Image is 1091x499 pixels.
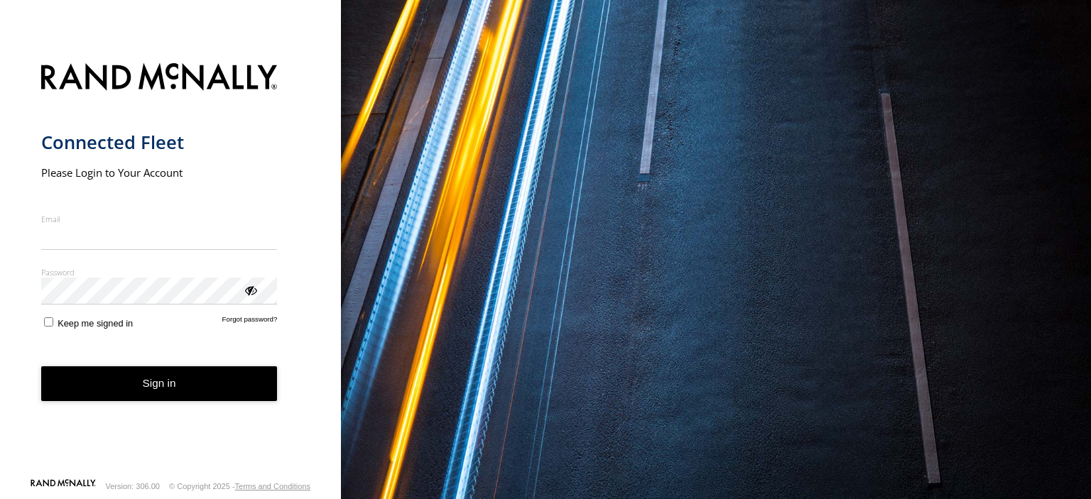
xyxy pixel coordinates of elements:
button: Sign in [41,366,278,401]
div: Version: 306.00 [106,482,160,490]
img: Rand McNally [41,60,278,97]
a: Terms and Conditions [235,482,310,490]
div: ViewPassword [243,283,257,297]
a: Forgot password? [222,315,278,329]
label: Email [41,214,278,224]
a: Visit our Website [31,479,96,493]
input: Keep me signed in [44,317,53,327]
form: main [41,55,300,478]
label: Password [41,267,278,278]
h2: Please Login to Your Account [41,165,278,180]
span: Keep me signed in [58,318,133,329]
h1: Connected Fleet [41,131,278,154]
div: © Copyright 2025 - [169,482,310,490]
